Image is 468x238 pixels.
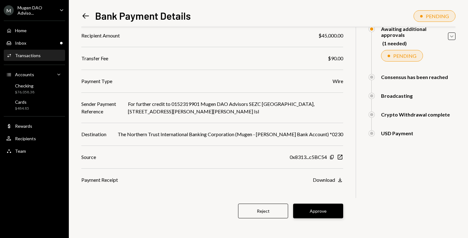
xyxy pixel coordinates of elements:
a: Home [4,25,65,36]
a: Rewards [4,120,65,131]
div: Checking [15,83,34,88]
div: Team [15,148,26,154]
div: $45,000.00 [318,32,343,39]
a: Team [4,145,65,156]
div: Recipient Amount [81,32,120,39]
div: Accounts [15,72,34,77]
a: Checking$76,058.38 [4,81,65,96]
div: Payment Receipt [81,176,118,184]
div: Consensus has been reached [381,74,448,80]
div: Awaiting additional approvals [381,26,448,38]
div: Payment Type [81,77,112,85]
a: Accounts [4,69,65,80]
div: Destination [81,131,106,138]
div: Cards [15,99,29,105]
div: Transactions [15,53,41,58]
div: $90.00 [328,55,343,62]
div: Inbox [15,40,26,46]
div: M [4,5,14,15]
div: Transfer Fee [81,55,108,62]
div: Download [313,177,335,183]
div: (1 needed) [382,40,448,46]
div: PENDING [393,53,416,59]
div: Source [81,153,96,161]
a: Recipients [4,133,65,144]
div: Broadcasting [381,93,413,99]
div: USD Payment [381,130,413,136]
button: Reject [238,204,288,218]
div: Wire [333,77,343,85]
div: Recipients [15,136,36,141]
div: For further credit to 0152319901 Mugen DAO Advisors SEZC [GEOGRAPHIC_DATA], [STREET_ADDRESS][PERS... [128,100,343,115]
div: 0x8313...c5BC54 [290,153,327,161]
div: Rewards [15,123,32,129]
a: Inbox [4,37,65,48]
div: $484.85 [15,106,29,111]
div: Crypto Withdrawal complete [381,112,450,117]
button: Approve [293,204,343,218]
a: Transactions [4,50,65,61]
div: PENDING [426,13,449,19]
div: Home [15,28,27,33]
div: The Northern Trust International Banking Corporation (Mugen - [PERSON_NAME] Bank Account) *0230 [118,131,343,138]
h1: Bank Payment Details [95,9,191,22]
div: $76,058.38 [15,90,34,95]
div: Mugen DAO Adviso... [18,5,54,16]
button: Download [313,177,343,184]
a: Cards$484.85 [4,97,65,112]
div: Sender Payment Reference [81,100,120,115]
